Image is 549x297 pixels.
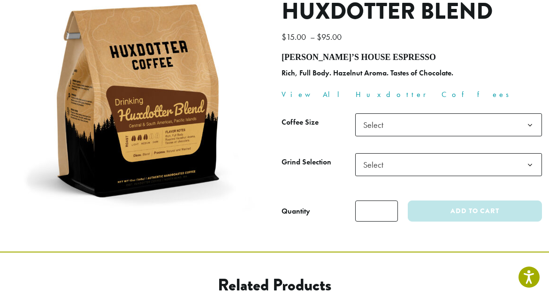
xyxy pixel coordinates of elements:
h4: [PERSON_NAME]’s House Espresso [282,52,542,63]
span: $ [282,31,286,42]
label: Grind Selection [282,156,355,169]
input: Product quantity [355,200,398,222]
span: Select [359,116,393,134]
button: Add to cart [408,200,542,222]
b: Rich, Full Body. Hazelnut Aroma. Tastes of Chocolate. [282,68,453,78]
span: – [310,31,315,42]
span: Select [355,153,542,176]
bdi: 15.00 [282,31,308,42]
label: Coffee Size [282,116,355,129]
span: Select [359,156,393,174]
span: $ [317,31,321,42]
h2: Related products [74,275,475,295]
bdi: 95.00 [317,31,344,42]
a: View All Huxdotter Coffees [282,89,515,99]
span: Select [355,113,542,136]
div: Quantity [282,206,310,217]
